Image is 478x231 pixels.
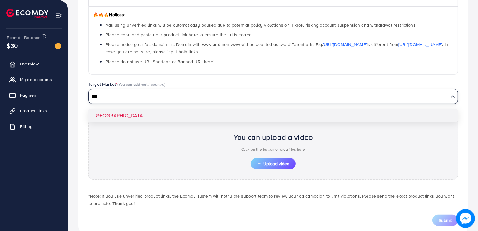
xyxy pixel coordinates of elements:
a: Billing [5,120,63,133]
button: Submit [432,215,458,226]
span: Upload video [257,162,289,166]
span: Product Links [20,108,47,114]
span: Submit [439,217,452,223]
input: Search for option [89,92,448,102]
span: Please copy and paste your product link here to ensure the url is correct. [106,32,254,38]
span: $30 [7,41,18,50]
img: image [456,209,475,228]
span: Payment [20,92,37,98]
span: 🔥🔥🔥 [93,12,109,18]
button: Upload video [251,158,296,169]
a: My ad accounts [5,73,63,86]
label: Target Market [88,81,165,87]
span: My ad accounts [20,76,52,83]
p: *Note: If you use unverified product links, the Ecomdy system will notify the support team to rev... [88,192,458,207]
span: Overview [20,61,39,67]
a: Overview [5,58,63,70]
span: Ads using unverified links will be automatically paused due to potential policy violations on Tik... [106,22,416,28]
span: Please do not use URL Shortens or Banned URL here! [106,59,214,65]
span: Billing [20,123,32,130]
span: Notices: [93,12,125,18]
img: menu [55,12,62,19]
img: image [55,43,61,49]
a: Payment [5,89,63,101]
img: logo [6,9,48,18]
span: (You can add multi-country) [117,81,165,87]
p: Click on the button or drag files here [234,146,313,153]
a: [URL][DOMAIN_NAME] [398,41,442,48]
span: Please notice your full domain url. Domain with www and non-www will be counted as two different ... [106,41,448,55]
a: [URL][DOMAIN_NAME] [323,41,367,48]
h2: You can upload a video [234,133,313,142]
li: [GEOGRAPHIC_DATA] [88,109,458,122]
a: Product Links [5,105,63,117]
div: Search for option [88,89,458,104]
span: Ecomdy Balance [7,34,41,41]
